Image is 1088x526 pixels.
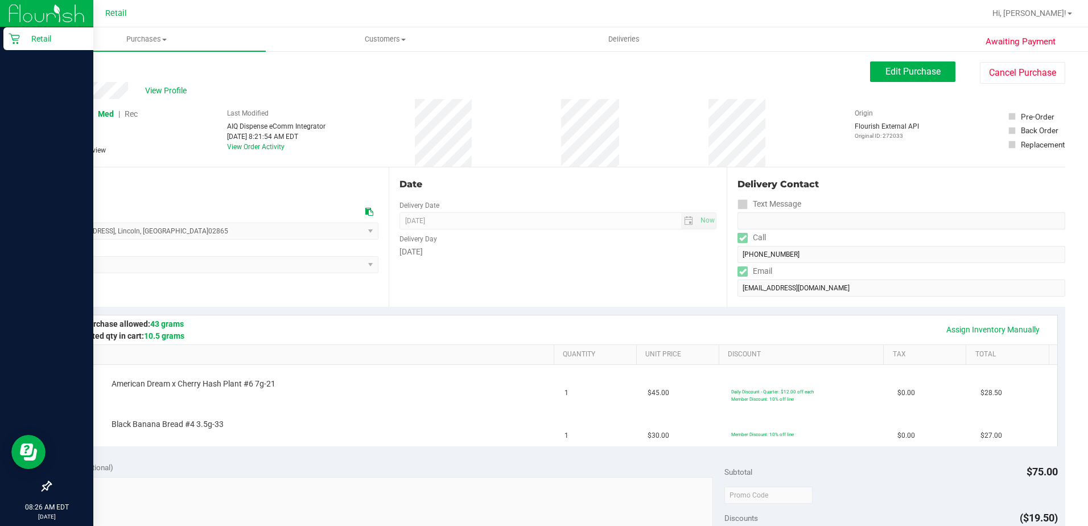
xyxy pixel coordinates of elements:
span: Retail [105,9,127,18]
span: View Profile [145,85,191,97]
span: $0.00 [897,388,915,398]
div: Date [399,178,717,191]
span: Awaiting Payment [986,35,1056,48]
div: Back Order [1021,125,1058,136]
a: Discount [728,350,879,359]
span: Purchases [27,34,266,44]
div: Delivery Contact [737,178,1065,191]
p: 08:26 AM EDT [5,502,88,512]
span: Hi, [PERSON_NAME]! [992,9,1066,18]
span: American Dream x Cherry Hash Plant #6 7g-21 [112,379,275,389]
iframe: Resource center [11,435,46,469]
label: Last Modified [227,108,269,118]
label: Text Message [737,196,801,212]
a: Unit Price [645,350,714,359]
span: $30.00 [648,430,669,441]
span: $27.00 [980,430,1002,441]
a: SKU [67,350,549,359]
div: Flourish External API [855,121,919,140]
a: Deliveries [505,27,743,51]
span: Estimated qty in cart: [67,331,184,340]
span: Edit Purchase [885,66,941,77]
span: Black Banana Bread #4 3.5g-33 [112,419,224,430]
div: [DATE] 8:21:54 AM EDT [227,131,325,142]
span: Subtotal [724,467,752,476]
input: Format: (999) 999-9999 [737,246,1065,263]
div: [DATE] [399,246,717,258]
a: Customers [266,27,504,51]
span: $0.00 [897,430,915,441]
a: Assign Inventory Manually [939,320,1047,339]
inline-svg: Retail [9,33,20,44]
label: Origin [855,108,873,118]
input: Format: (999) 999-9999 [737,212,1065,229]
div: Pre-Order [1021,111,1054,122]
button: Edit Purchase [870,61,955,82]
span: Member Discount: 10% off line [731,396,794,402]
span: $28.50 [980,388,1002,398]
input: Promo Code [724,487,813,504]
p: Retail [20,32,88,46]
span: Max purchase allowed: [67,319,184,328]
p: Original ID: 272033 [855,131,919,140]
div: Replacement [1021,139,1065,150]
label: Delivery Day [399,234,437,244]
label: Call [737,229,766,246]
span: Deliveries [593,34,655,44]
a: Tax [893,350,962,359]
span: 1 [564,430,568,441]
a: Purchases [27,27,266,51]
p: [DATE] [5,512,88,521]
a: Quantity [563,350,632,359]
span: $75.00 [1027,466,1058,478]
div: Copy address to clipboard [365,206,373,218]
span: 1 [564,388,568,398]
span: $45.00 [648,388,669,398]
span: Med [98,109,114,118]
button: Cancel Purchase [980,62,1065,84]
label: Delivery Date [399,200,439,211]
span: Rec [125,109,138,118]
span: 10.5 grams [144,331,184,340]
a: View Order Activity [227,143,285,151]
span: ($19.50) [1020,512,1058,524]
span: Daily Discount - Quarter: $12.00 off each [731,389,814,394]
span: | [118,109,120,118]
span: 43 grams [150,319,184,328]
div: AIQ Dispense eComm Integrator [227,121,325,131]
div: Location [50,178,378,191]
span: Customers [266,34,504,44]
label: Email [737,263,772,280]
a: Total [975,350,1044,359]
span: Member Discount: 10% off line [731,432,794,437]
